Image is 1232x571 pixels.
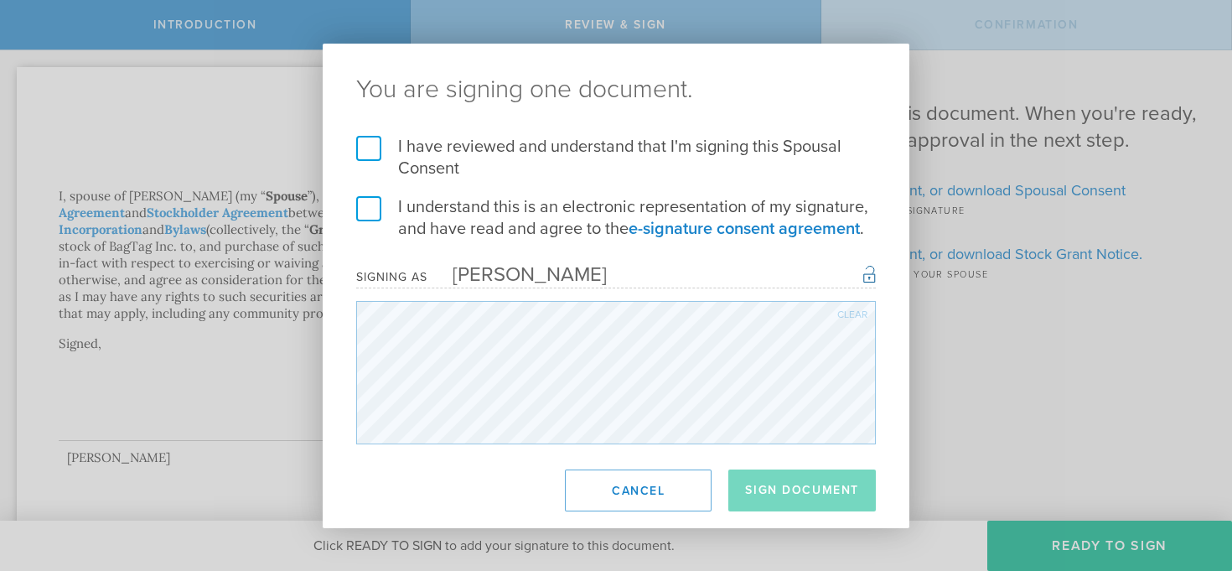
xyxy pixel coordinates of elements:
[1148,440,1232,521] iframe: Chat Widget
[565,470,712,511] button: Cancel
[728,470,876,511] button: Sign Document
[356,77,876,102] ng-pluralize: You are signing one document.
[356,196,876,240] label: I understand this is an electronic representation of my signature, and have read and agree to the .
[356,136,876,179] label: I have reviewed and understand that I'm signing this Spousal Consent
[356,270,427,284] div: Signing as
[629,219,860,239] a: e-signature consent agreement
[427,262,607,287] div: [PERSON_NAME]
